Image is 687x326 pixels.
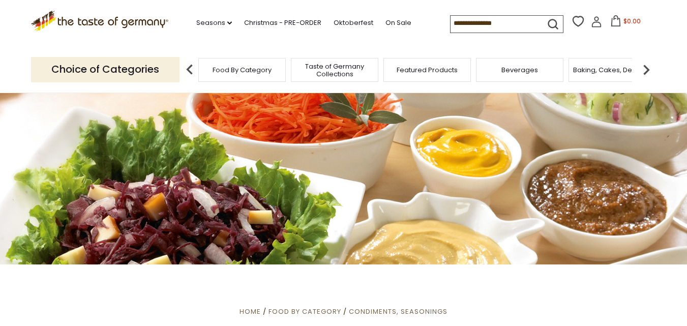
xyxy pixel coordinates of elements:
a: Baking, Cakes, Desserts [573,66,652,74]
img: previous arrow [180,60,200,80]
p: Choice of Categories [31,57,180,82]
a: Seasons [196,17,232,28]
button: $0.00 [604,15,647,31]
a: Food By Category [213,66,272,74]
a: Taste of Germany Collections [294,63,375,78]
a: Food By Category [268,307,341,316]
span: $0.00 [623,17,641,25]
a: On Sale [385,17,411,28]
a: Oktoberfest [334,17,373,28]
img: next arrow [636,60,656,80]
a: Home [240,307,261,316]
a: Condiments, Seasonings [349,307,447,316]
a: Beverages [501,66,538,74]
a: Featured Products [397,66,458,74]
a: Christmas - PRE-ORDER [244,17,321,28]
